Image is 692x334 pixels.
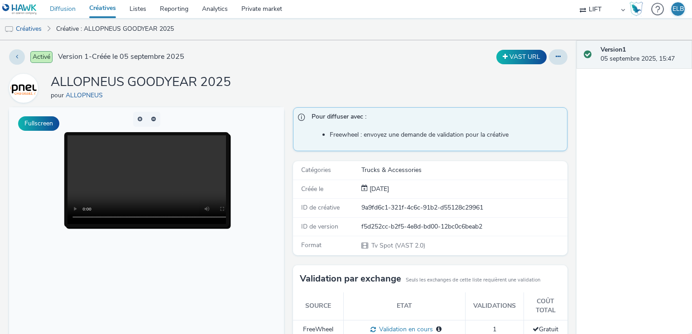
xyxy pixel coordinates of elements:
span: Validation en cours [376,325,433,334]
img: tv [5,25,14,34]
span: Activé [30,51,53,63]
div: 05 septembre 2025, 15:47 [601,45,685,64]
a: ALLOPNEUS [66,91,106,100]
div: Création 05 septembre 2025, 15:47 [368,185,389,194]
span: Gratuit [533,325,558,334]
span: ID de créative [301,203,340,212]
span: Tv Spot (VAST 2.0) [370,241,425,250]
h3: Validation par exchange [300,272,401,286]
a: ALLOPNEUS [9,84,42,92]
span: pour [51,91,66,100]
li: Freewheel : envoyez une demande de validation pour la créative [330,130,563,139]
th: Source [293,292,344,320]
span: 1 [493,325,496,334]
th: Coût total [524,292,567,320]
span: ID de version [301,222,338,231]
a: Créative : ALLOPNEUS GOODYEAR 2025 [52,18,178,40]
div: f5d252cc-b2f5-4e8d-bd00-12bc0c6beab2 [361,222,567,231]
span: Version 1 - Créée le 05 septembre 2025 [58,52,184,62]
span: Créée le [301,185,323,193]
span: Format [301,241,322,249]
span: Catégories [301,166,331,174]
button: Fullscreen [18,116,59,131]
button: VAST URL [496,50,547,64]
strong: Version 1 [601,45,626,54]
small: Seuls les exchanges de cette liste requièrent une validation [406,277,540,284]
span: [DATE] [368,185,389,193]
img: Hawk Academy [630,2,643,16]
div: 9a9fd6c1-321f-4c6c-91b2-d55128c29961 [361,203,567,212]
img: ALLOPNEUS [10,75,37,101]
span: Pour diffuser avec : [312,112,558,124]
th: Validations [465,292,524,320]
a: Hawk Academy [630,2,647,16]
div: Trucks & Accessories [361,166,567,175]
h1: ALLOPNEUS GOODYEAR 2025 [51,74,231,91]
div: ELB [673,2,684,16]
img: undefined Logo [2,4,37,15]
div: Dupliquer la créative en un VAST URL [494,50,549,64]
th: Etat [343,292,465,320]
